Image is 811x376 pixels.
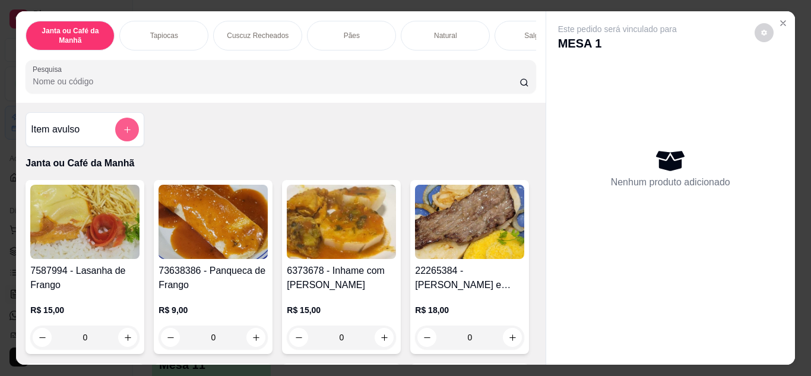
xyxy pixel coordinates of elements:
[115,118,139,141] button: add-separate-item
[503,328,522,347] button: increase-product-quantity
[30,185,140,259] img: product-image
[415,264,524,292] h4: 22265384 - [PERSON_NAME] e Carne de Sol
[159,264,268,292] h4: 73638386 - Panqueca de Frango
[161,328,180,347] button: decrease-product-quantity
[30,304,140,316] p: R$ 15,00
[287,264,396,292] h4: 6373678 - Inhame com [PERSON_NAME]
[150,31,178,40] p: Tapiocas
[33,75,519,87] input: Pesquisa
[415,185,524,259] img: product-image
[159,185,268,259] img: product-image
[227,31,289,40] p: Cuscuz Recheados
[287,185,396,259] img: product-image
[524,31,554,40] p: Salgados
[159,304,268,316] p: R$ 9,00
[415,304,524,316] p: R$ 18,00
[755,23,774,42] button: decrease-product-quantity
[26,156,536,170] p: Janta ou Café da Manhã
[611,175,730,189] p: Nenhum produto adicionado
[774,14,793,33] button: Close
[344,31,360,40] p: Pães
[558,23,677,35] p: Este pedido será vinculado para
[30,264,140,292] h4: 7587994 - Lasanha de Frango
[375,328,394,347] button: increase-product-quantity
[246,328,265,347] button: increase-product-quantity
[417,328,436,347] button: decrease-product-quantity
[287,304,396,316] p: R$ 15,00
[289,328,308,347] button: decrease-product-quantity
[434,31,457,40] p: Natural
[36,26,104,45] p: Janta ou Café da Manhã
[558,35,677,52] p: MESA 1
[33,64,66,74] label: Pesquisa
[31,122,80,137] h4: Item avulso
